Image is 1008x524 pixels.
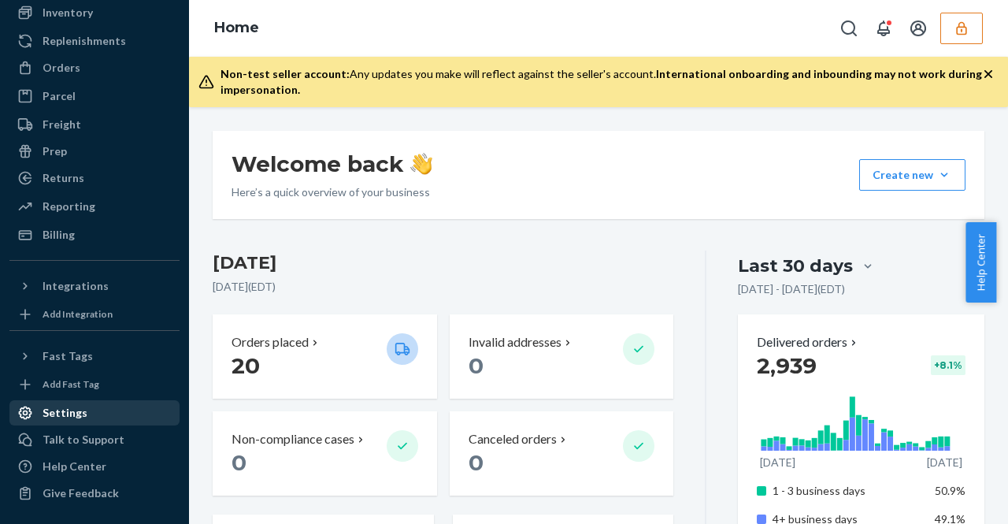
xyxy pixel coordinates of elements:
[9,375,180,394] a: Add Fast Tag
[9,222,180,247] a: Billing
[9,273,180,299] button: Integrations
[43,33,126,49] div: Replenishments
[469,352,484,379] span: 0
[927,455,962,470] p: [DATE]
[410,153,432,175] img: hand-wave emoji
[450,314,674,399] button: Invalid addresses 0
[43,485,119,501] div: Give Feedback
[450,411,674,496] button: Canceled orders 0
[902,13,934,44] button: Open account menu
[213,251,673,276] h3: [DATE]
[9,400,180,426] a: Settings
[833,13,865,44] button: Open Search Box
[202,6,272,51] ol: breadcrumbs
[469,333,561,351] p: Invalid addresses
[213,314,437,399] button: Orders placed 20
[9,194,180,219] a: Reporting
[213,279,673,295] p: [DATE] ( EDT )
[43,459,106,474] div: Help Center
[9,55,180,80] a: Orders
[232,430,354,448] p: Non-compliance cases
[43,278,109,294] div: Integrations
[220,66,983,98] div: Any updates you make will reflect against the seller's account.
[9,481,180,506] button: Give Feedback
[9,454,180,479] a: Help Center
[214,19,259,36] a: Home
[43,60,80,76] div: Orders
[868,13,899,44] button: Open notifications
[469,449,484,476] span: 0
[43,432,124,448] div: Talk to Support
[43,405,87,421] div: Settings
[220,67,350,80] span: Non-test seller account:
[859,159,965,191] button: Create new
[931,355,965,375] div: + 8.1 %
[757,352,817,379] span: 2,939
[232,333,309,351] p: Orders placed
[43,199,95,214] div: Reporting
[43,307,113,321] div: Add Integration
[965,222,996,303] button: Help Center
[9,139,180,164] a: Prep
[232,449,246,476] span: 0
[469,430,557,448] p: Canceled orders
[9,344,180,369] button: Fast Tags
[757,333,860,351] button: Delivered orders
[9,84,180,109] a: Parcel
[43,377,99,391] div: Add Fast Tag
[9,112,180,137] a: Freight
[43,348,93,364] div: Fast Tags
[232,150,432,178] h1: Welcome back
[935,484,965,497] span: 50.9%
[9,28,180,54] a: Replenishments
[738,254,853,278] div: Last 30 days
[9,427,180,452] a: Talk to Support
[43,227,75,243] div: Billing
[9,305,180,324] a: Add Integration
[232,184,432,200] p: Here’s a quick overview of your business
[9,165,180,191] a: Returns
[43,88,76,104] div: Parcel
[43,5,93,20] div: Inventory
[738,281,845,297] p: [DATE] - [DATE] ( EDT )
[773,483,924,499] p: 1 - 3 business days
[43,143,67,159] div: Prep
[760,455,795,470] p: [DATE]
[232,352,260,379] span: 20
[43,117,81,132] div: Freight
[43,170,84,186] div: Returns
[213,411,437,496] button: Non-compliance cases 0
